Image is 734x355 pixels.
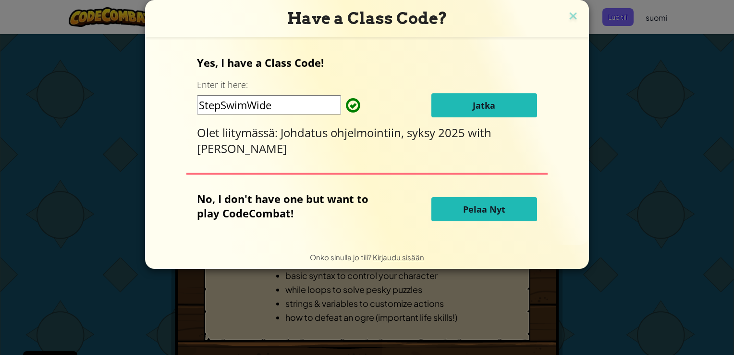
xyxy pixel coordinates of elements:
[197,125,281,140] span: Olet liitymässä:
[373,253,424,262] a: Kirjaudu sisään
[310,253,373,262] span: Onko sinulla jo tili?
[463,203,505,215] span: Pelaa Nyt
[197,191,383,220] p: No, I don't have one but want to play CodeCombat!
[537,10,724,149] iframe: Kirjaudu Google-tilillä -ikkuna
[281,125,468,140] span: Johdatus ohjelmointiin, syksy 2025
[468,125,491,140] span: with
[431,93,537,117] button: Jatka
[197,79,248,91] label: Enter it here:
[197,55,537,70] p: Yes, I have a Class Code!
[287,9,447,28] span: Have a Class Code?
[473,100,495,111] span: Jatka
[197,140,287,156] span: [PERSON_NAME]
[431,197,537,221] button: Pelaa Nyt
